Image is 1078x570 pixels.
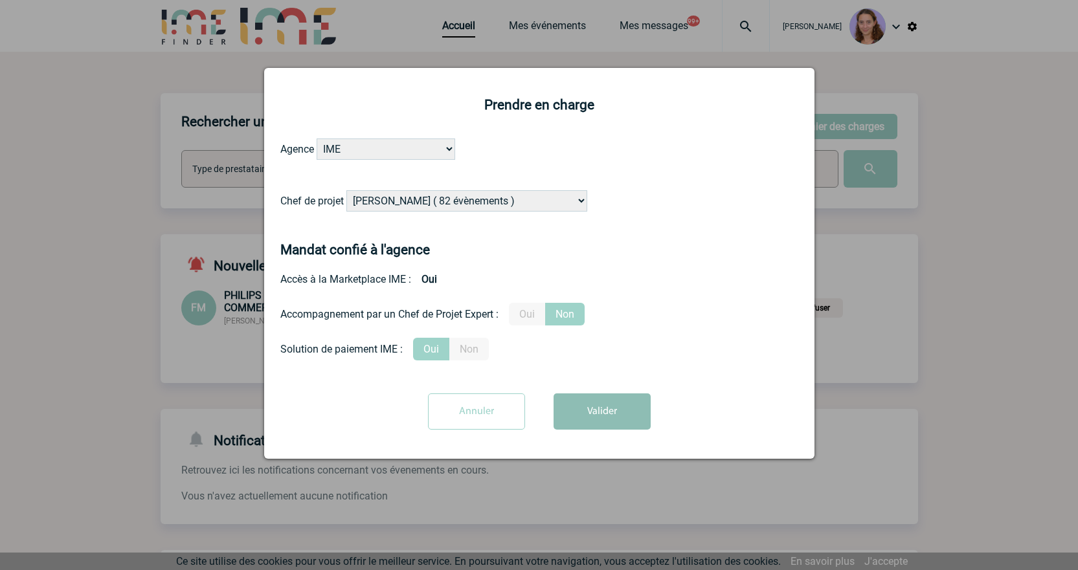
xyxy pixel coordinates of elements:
div: Conformité aux process achat client, Prise en charge de la facturation, Mutualisation de plusieur... [280,338,798,360]
label: Oui [413,338,449,360]
div: Accès à la Marketplace IME : [280,268,798,290]
label: Chef de projet [280,195,344,207]
label: Agence [280,143,314,155]
label: Oui [509,303,545,325]
div: Prestation payante [280,303,798,325]
div: Solution de paiement IME : [280,343,403,355]
h2: Prendre en charge [280,97,798,113]
b: Oui [411,268,447,290]
label: Non [545,303,585,325]
input: Annuler [428,393,525,430]
div: Accompagnement par un Chef de Projet Expert : [280,308,499,320]
h4: Mandat confié à l'agence [280,242,430,258]
button: Valider [554,393,651,430]
label: Non [449,338,489,360]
